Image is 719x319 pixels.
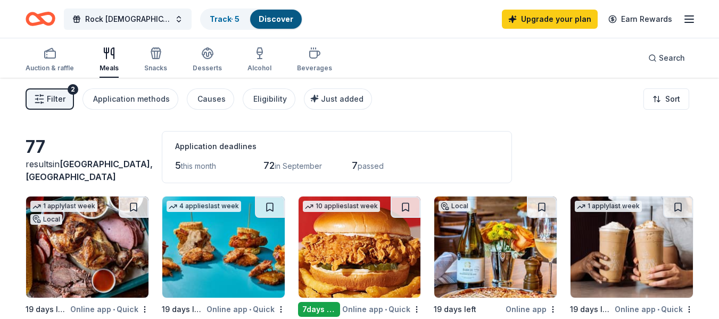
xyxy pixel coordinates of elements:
[193,64,222,72] div: Desserts
[298,302,341,317] div: 7 days left
[167,201,241,212] div: 4 applies last week
[193,43,222,78] button: Desserts
[26,136,149,158] div: 77
[615,302,693,316] div: Online app Quick
[297,64,332,72] div: Beverages
[434,303,476,316] div: 19 days left
[144,43,167,78] button: Snacks
[26,159,153,182] span: [GEOGRAPHIC_DATA], [GEOGRAPHIC_DATA]
[26,6,55,31] a: Home
[304,88,372,110] button: Just added
[26,159,153,182] span: in
[247,43,271,78] button: Alcohol
[200,9,303,30] button: Track· 5Discover
[26,197,148,298] img: Image for Hard Eight BBQ
[657,305,659,314] span: •
[187,88,234,110] button: Causes
[70,302,149,316] div: Online app Quick
[113,305,115,314] span: •
[210,14,239,23] a: Track· 5
[570,303,613,316] div: 19 days left
[665,93,680,105] span: Sort
[297,43,332,78] button: Beverages
[385,305,387,314] span: •
[342,302,421,316] div: Online app Quick
[175,160,181,171] span: 5
[175,140,499,153] div: Application deadlines
[571,197,693,298] img: Image for The Human Bean
[64,9,192,30] button: Rock [DEMOGRAPHIC_DATA] 17th Annual Music Fest
[30,214,62,225] div: Local
[100,43,119,78] button: Meals
[321,94,363,103] span: Just added
[85,13,170,26] span: Rock [DEMOGRAPHIC_DATA] 17th Annual Music Fest
[659,52,685,64] span: Search
[643,88,689,110] button: Sort
[299,197,421,298] img: Image for KBP Foods
[93,93,170,105] div: Application methods
[181,161,216,170] span: this month
[439,201,470,211] div: Local
[206,302,285,316] div: Online app Quick
[259,14,293,23] a: Discover
[30,201,97,212] div: 1 apply last week
[358,161,384,170] span: passed
[253,93,287,105] div: Eligibility
[162,197,285,298] img: Image for Maple Street Biscuit
[352,160,358,171] span: 7
[275,161,322,170] span: in September
[162,303,204,316] div: 19 days left
[575,201,642,212] div: 1 apply last week
[47,93,65,105] span: Filter
[68,84,78,95] div: 2
[640,47,693,69] button: Search
[303,201,380,212] div: 10 applies last week
[100,64,119,72] div: Meals
[197,93,226,105] div: Causes
[434,197,557,298] img: Image for Berg Hospitality Group
[82,88,178,110] button: Application methods
[243,88,295,110] button: Eligibility
[247,64,271,72] div: Alcohol
[144,64,167,72] div: Snacks
[502,10,598,29] a: Upgrade your plan
[602,10,679,29] a: Earn Rewards
[26,88,74,110] button: Filter2
[506,302,557,316] div: Online app
[26,303,68,316] div: 19 days left
[263,160,275,171] span: 72
[26,158,149,183] div: results
[26,43,74,78] button: Auction & raffle
[249,305,251,314] span: •
[26,64,74,72] div: Auction & raffle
